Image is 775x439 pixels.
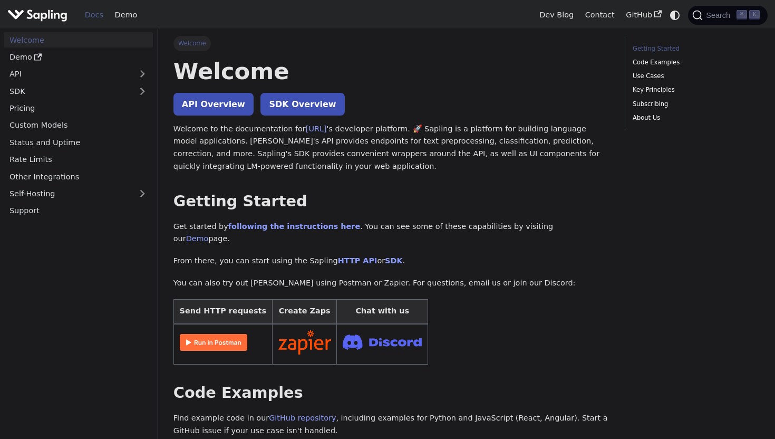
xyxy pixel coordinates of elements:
p: You can also try out [PERSON_NAME] using Postman or Zapier. For questions, email us or join our D... [173,277,609,290]
a: SDK [385,256,402,265]
h2: Getting Started [173,192,609,211]
a: API [4,66,132,82]
p: From there, you can start using the Sapling or . [173,255,609,268]
a: Self-Hosting [4,186,153,202]
a: Contact [579,7,621,23]
a: Use Cases [633,71,756,81]
a: SDK [4,83,132,99]
a: following the instructions here [228,222,360,231]
a: Sapling.ai [7,7,71,23]
button: Expand sidebar category 'SDK' [132,83,153,99]
a: GitHub repository [269,414,336,422]
kbd: ⌘ [737,10,747,20]
a: GitHub [620,7,667,23]
a: Demo [4,50,153,65]
a: Pricing [4,101,153,116]
th: Create Zaps [272,299,337,324]
img: Run in Postman [180,334,247,351]
a: Demo [186,234,209,243]
h1: Welcome [173,57,609,85]
a: Support [4,203,153,218]
a: HTTP API [338,256,377,265]
a: Code Examples [633,58,756,68]
nav: Breadcrumbs [173,36,609,51]
img: Connect in Zapier [278,330,331,355]
a: Getting Started [633,44,756,54]
a: Custom Models [4,118,153,133]
p: Get started by . You can see some of these capabilities by visiting our page. [173,221,609,246]
a: Welcome [4,32,153,47]
img: Join Discord [343,331,422,353]
button: Search (Command+K) [688,6,767,25]
p: Find example code in our , including examples for Python and JavaScript (React, Angular). Start a... [173,412,609,437]
th: Send HTTP requests [173,299,272,324]
a: Docs [79,7,109,23]
a: Status and Uptime [4,135,153,150]
button: Expand sidebar category 'API' [132,66,153,82]
button: Switch between dark and light mode (currently system mode) [667,7,683,23]
img: Sapling.ai [7,7,67,23]
a: Dev Blog [534,7,579,23]
th: Chat with us [337,299,428,324]
span: Welcome [173,36,211,51]
kbd: K [749,10,760,20]
span: Search [703,11,737,20]
a: Subscribing [633,99,756,109]
a: [URL] [306,125,327,133]
a: Demo [109,7,143,23]
h2: Code Examples [173,384,609,403]
a: SDK Overview [260,93,344,116]
a: About Us [633,113,756,123]
a: API Overview [173,93,254,116]
a: Rate Limits [4,152,153,167]
a: Key Principles [633,85,756,95]
p: Welcome to the documentation for 's developer platform. 🚀 Sapling is a platform for building lang... [173,123,609,173]
a: Other Integrations [4,169,153,184]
